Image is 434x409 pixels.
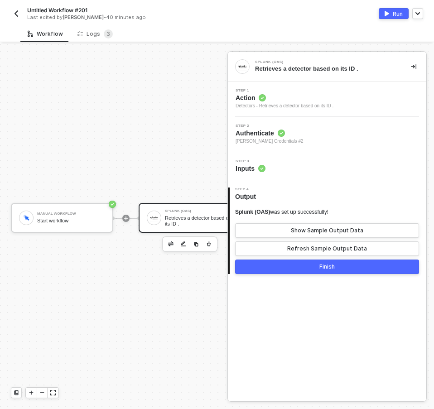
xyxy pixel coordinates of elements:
span: icon-success-page [109,201,116,208]
img: integration-icon [238,63,246,71]
div: Detectors - Retrieves a detector based on its ID . [236,102,333,110]
div: Workflow [28,30,63,38]
img: edit-cred [181,241,186,247]
sup: 3 [104,29,113,38]
div: Show Sample Output Data [291,227,363,234]
img: icon [22,214,30,221]
div: Logs [77,29,113,38]
img: copy-block [193,241,199,247]
span: [PERSON_NAME] Credentials #2 [236,138,304,145]
span: Untitled Workflow #201 [27,6,87,14]
div: Run [393,10,403,18]
span: icon-minus [39,390,45,395]
div: Step 2Authenticate [PERSON_NAME] Credentials #2 [228,124,426,145]
span: Output [235,192,260,201]
img: edit-cred [168,241,174,246]
span: Splunk (OAS) [235,209,270,215]
div: Step 1Action Detectors - Retrieves a detector based on its ID . [228,89,426,110]
span: icon-collapse-right [411,64,416,69]
div: Splunk (OAS) [255,60,391,64]
div: Retrieves a detector based on its ID . [165,215,233,226]
div: Step 3Inputs [228,159,426,173]
img: icon [150,214,158,222]
span: icon-play [123,216,129,221]
span: Inputs [236,164,265,173]
div: Last edited by - 40 minutes ago [27,14,196,21]
button: edit-cred [165,239,176,250]
span: Step 3 [236,159,265,163]
span: Authenticate [236,129,304,138]
span: icon-expand [50,390,56,395]
button: back [11,8,22,19]
span: [PERSON_NAME] [63,14,104,20]
button: copy-block [191,239,202,250]
span: Step 2 [236,124,304,128]
div: Step 4Output Splunk (OAS)was set up successfully!Show Sample Output DataRefresh Sample Output Dat... [228,188,426,274]
button: Finish [235,260,419,274]
div: was set up successfully! [235,208,328,216]
div: Start workflow [37,218,105,224]
img: back [13,10,20,17]
div: Retrieves a detector based on its ID . [255,65,396,73]
span: Step 1 [236,89,333,92]
button: edit-cred [178,239,189,250]
div: Finish [319,263,335,270]
div: Splunk (OAS) [165,209,233,213]
span: Action [236,93,333,102]
span: Step 4 [235,188,260,191]
span: icon-play [29,390,34,395]
img: activate [385,11,389,16]
span: 3 [106,30,110,37]
button: Show Sample Output Data [235,223,419,238]
button: activateRun [379,8,409,19]
div: Manual Workflow [37,212,105,216]
div: Refresh Sample Output Data [287,245,367,252]
button: Refresh Sample Output Data [235,241,419,256]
